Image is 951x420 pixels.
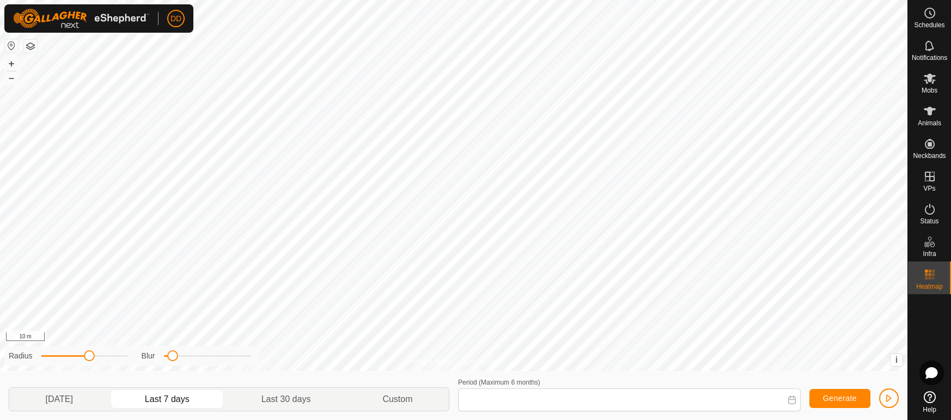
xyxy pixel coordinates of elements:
button: Generate [809,389,870,408]
span: Animals [918,120,941,126]
span: Custom [382,393,412,406]
label: Period (Maximum 6 months) [458,379,540,386]
span: Notifications [912,54,947,61]
label: Blur [142,350,155,362]
span: VPs [923,185,935,192]
button: Map Layers [24,40,37,53]
span: Infra [923,251,936,257]
a: Help [908,387,951,417]
span: Status [920,218,938,224]
span: Mobs [922,87,937,94]
label: Radius [9,350,33,362]
span: DD [170,13,181,25]
a: Privacy Policy [411,357,452,367]
span: Heatmap [916,283,943,290]
span: [DATE] [45,393,72,406]
span: Generate [823,394,857,403]
span: Last 30 days [261,393,311,406]
a: Contact Us [465,357,497,367]
span: Schedules [914,22,944,28]
button: Reset Map [5,39,18,52]
span: i [895,355,898,364]
img: Gallagher Logo [13,9,149,28]
button: – [5,71,18,84]
span: Last 7 days [145,393,190,406]
span: Help [923,406,936,413]
button: i [891,354,903,366]
button: + [5,57,18,70]
span: Neckbands [913,153,946,159]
